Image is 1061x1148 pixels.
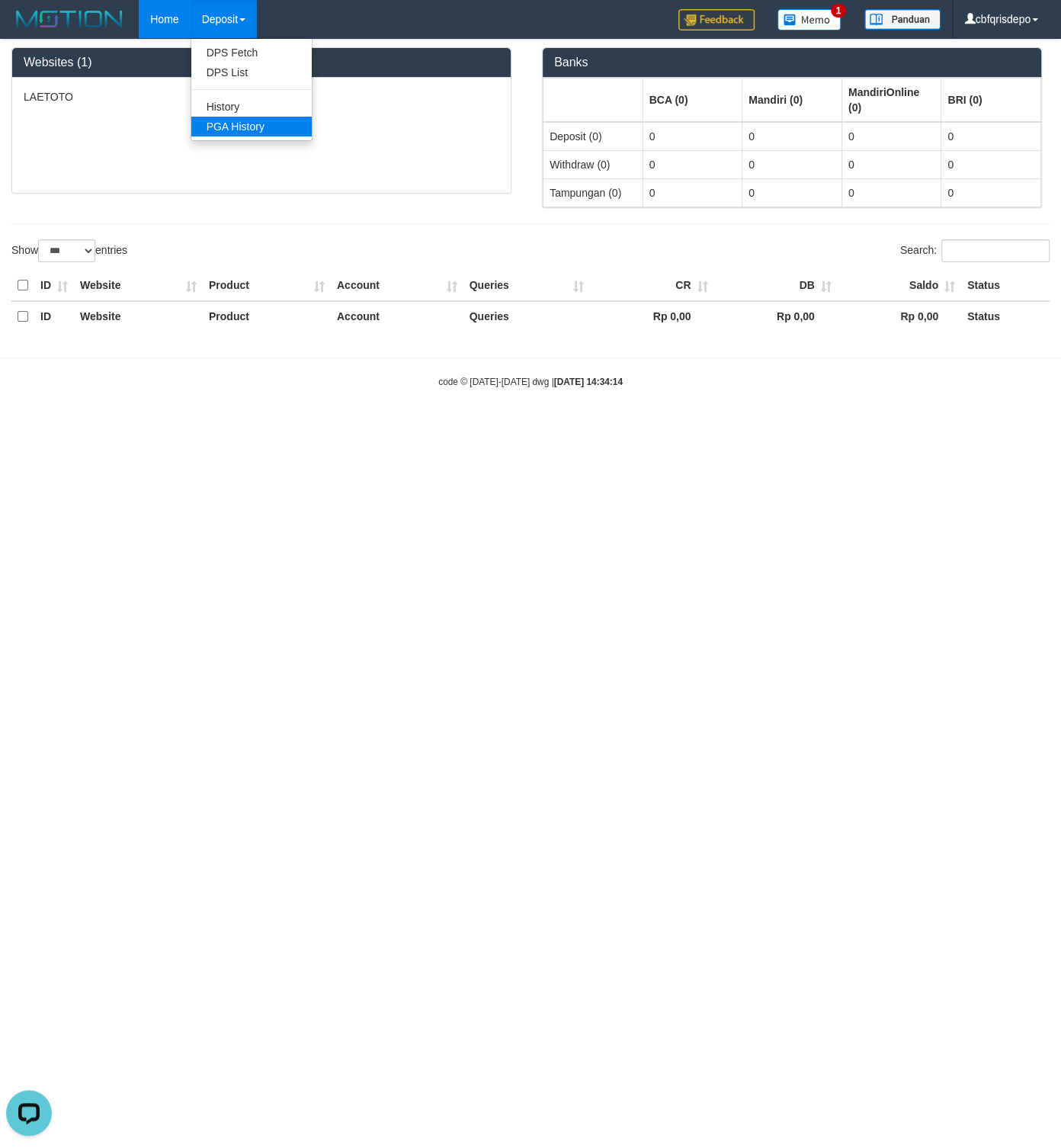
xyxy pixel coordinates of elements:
[713,301,837,332] th: Rp 0,00
[841,150,941,178] td: 0
[34,271,74,301] th: ID
[24,56,499,69] h3: Websites (1)
[11,8,127,30] img: MOTION_logo.png
[11,239,127,262] label: Show entries
[38,239,95,262] select: Showentries
[438,377,623,387] small: code © [DATE]-[DATE] dwg |
[643,150,742,178] td: 0
[838,271,961,301] th: Saldo
[900,239,1050,262] label: Search:
[203,301,331,332] th: Product
[554,56,1030,69] h3: Banks
[841,122,941,151] td: 0
[554,377,623,387] strong: [DATE] 14:34:14
[191,63,312,82] a: DPS List
[742,122,842,151] td: 0
[643,78,742,122] th: Group: activate to sort column ascending
[331,271,463,301] th: Account
[543,78,643,122] th: Group: activate to sort column ascending
[74,271,203,301] th: Website
[643,178,742,207] td: 0
[678,9,755,30] img: Feedback.jpg
[590,271,713,301] th: CR
[941,122,1041,151] td: 0
[941,178,1041,207] td: 0
[841,178,941,207] td: 0
[941,78,1041,122] th: Group: activate to sort column ascending
[590,301,713,332] th: Rp 0,00
[543,150,643,178] td: Withdraw (0)
[831,4,847,18] span: 1
[74,301,203,332] th: Website
[191,43,312,63] a: DPS Fetch
[864,9,941,30] img: panduan.png
[742,178,842,207] td: 0
[463,301,591,332] th: Queries
[34,301,74,332] th: ID
[841,78,941,122] th: Group: activate to sort column ascending
[543,122,643,151] td: Deposit (0)
[24,89,499,104] p: LAETOTO
[191,97,312,117] a: History
[203,271,331,301] th: Product
[543,178,643,207] td: Tampungan (0)
[6,6,52,52] button: Open LiveChat chat widget
[941,239,1050,262] input: Search:
[961,301,1050,332] th: Status
[838,301,961,332] th: Rp 0,00
[713,271,837,301] th: DB
[941,150,1041,178] td: 0
[643,122,742,151] td: 0
[191,117,312,136] a: PGA History
[742,150,842,178] td: 0
[961,271,1050,301] th: Status
[331,301,463,332] th: Account
[463,271,591,301] th: Queries
[742,78,842,122] th: Group: activate to sort column ascending
[777,9,841,30] img: Button%20Memo.svg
